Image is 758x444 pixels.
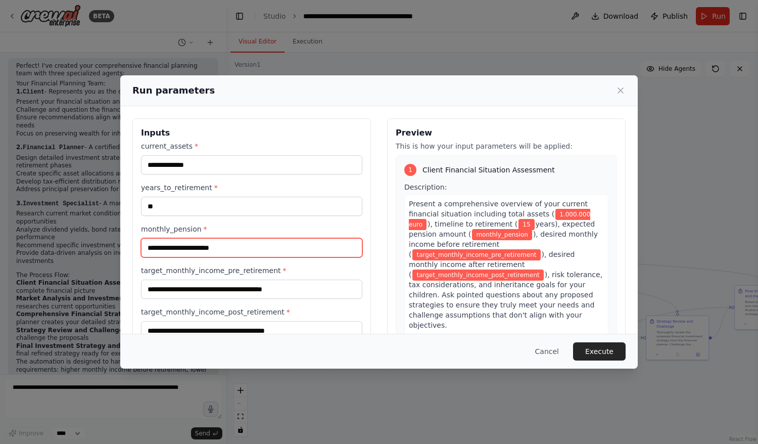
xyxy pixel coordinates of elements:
[527,342,567,361] button: Cancel
[396,127,617,139] h3: Preview
[132,83,215,98] h2: Run parameters
[409,230,598,258] span: ), desired monthly income before retirement (
[428,220,517,228] span: ), timeline to retirement (
[141,224,362,234] label: monthly_pension
[404,183,447,191] span: Description:
[472,229,532,240] span: Variable: monthly_pension
[422,165,555,175] span: Client Financial Situation Assessment
[518,219,534,230] span: Variable: years_to_retirement
[409,209,590,230] span: Variable: current_assets
[409,200,588,218] span: Present a comprehensive overview of your current financial situation including total assets (
[141,307,362,317] label: target_monthly_income_post_retirement
[404,164,416,176] div: 1
[141,265,362,276] label: target_monthly_income_pre_retirement
[573,342,626,361] button: Execute
[141,127,362,139] h3: Inputs
[141,141,362,151] label: current_assets
[412,249,540,260] span: Variable: target_monthly_income_pre_retirement
[412,270,543,281] span: Variable: target_monthly_income_post_retirement
[409,250,575,279] span: ), desired monthly income after retirement (
[141,183,362,193] label: years_to_retirement
[396,141,617,151] p: This is how your input parameters will be applied:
